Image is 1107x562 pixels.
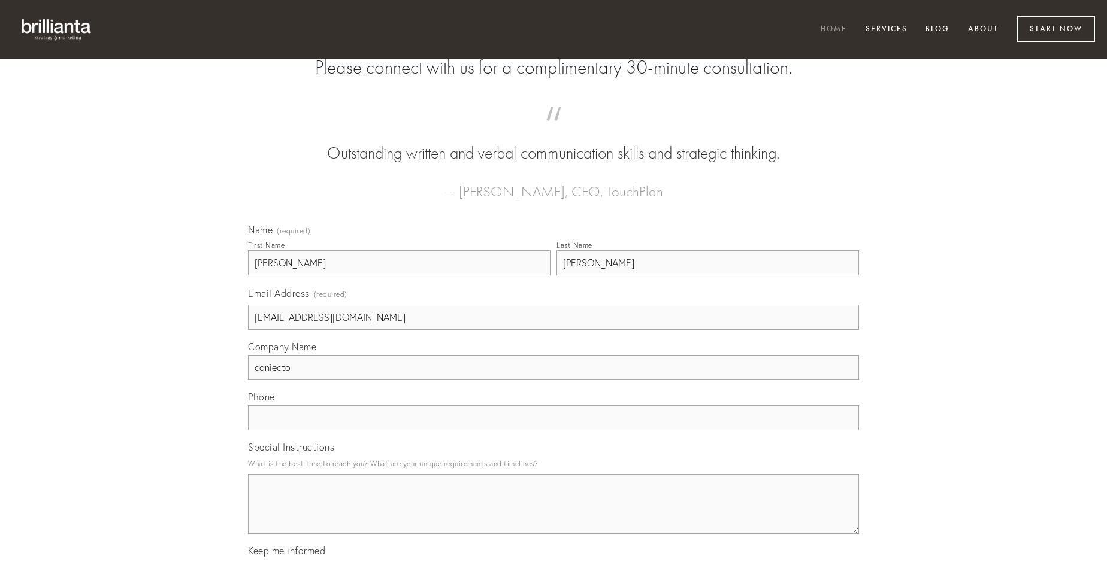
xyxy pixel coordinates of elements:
[248,56,859,79] h2: Please connect with us for a complimentary 30-minute consultation.
[248,224,273,236] span: Name
[248,241,285,250] div: First Name
[1017,16,1095,42] a: Start Now
[813,20,855,40] a: Home
[858,20,915,40] a: Services
[248,287,310,299] span: Email Address
[267,165,840,203] figcaption: — [PERSON_NAME], CEO, TouchPlan
[248,545,325,557] span: Keep me informed
[277,227,310,235] span: (required)
[267,119,840,142] span: “
[314,286,347,302] span: (required)
[248,391,275,403] span: Phone
[248,455,859,472] p: What is the best time to reach you? What are your unique requirements and timelines?
[248,441,334,453] span: Special Instructions
[960,20,1006,40] a: About
[248,341,316,353] span: Company Name
[918,20,957,40] a: Blog
[556,241,592,250] div: Last Name
[267,119,840,165] blockquote: Outstanding written and verbal communication skills and strategic thinking.
[12,12,102,47] img: brillianta - research, strategy, marketing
